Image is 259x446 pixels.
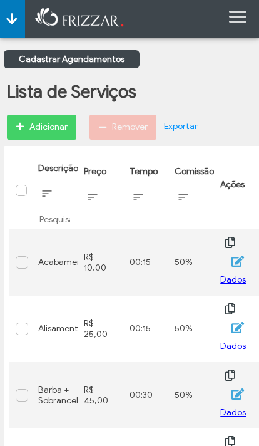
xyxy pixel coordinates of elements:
[226,385,245,403] button: ui-button
[84,385,117,406] div: R$ 45,00
[38,323,71,334] div: Alisamento
[84,252,117,273] div: R$ 10,00
[226,252,245,271] button: ui-button
[220,403,252,441] span: Dados Fiscais
[220,299,239,318] button: ui-button
[220,271,252,308] span: Dados Fiscais
[129,257,163,267] div: 00:15
[7,115,76,140] button: Adicionar
[220,179,245,190] span: Ações
[129,166,158,177] span: Tempo
[220,233,239,252] button: ui-button
[38,257,71,267] div: Acabamento
[38,213,71,226] input: Pesquisar...
[123,152,169,229] th: Tempo: activate to sort column ascending
[168,152,214,229] th: Comissão: activate to sort column ascending
[220,271,252,289] button: Dados Fiscais
[229,299,230,318] span: ui-button
[229,233,230,252] span: ui-button
[78,152,123,229] th: Preço: activate to sort column ascending
[129,323,163,334] div: 00:15
[84,166,106,177] span: Preço
[38,163,78,174] span: Descrição
[7,81,136,103] h1: Lista de Serviços
[129,390,163,400] div: 00:30
[32,152,78,229] th: Descrição: activate to sort column ascending
[16,185,25,194] div: Selecionar tudo
[84,318,117,340] div: R$ 25,00
[4,50,140,68] a: Cadastrar Agendamentos
[175,390,208,400] div: 50%
[29,118,68,137] span: Adicionar
[226,318,245,337] button: ui-button
[220,403,252,422] button: Dados Fiscais
[38,385,71,406] div: Barba + Sobrancelha
[235,252,236,271] span: ui-button
[164,121,198,132] a: Exportar
[175,166,214,177] span: Comissão
[175,323,208,334] div: 50%
[235,385,236,403] span: ui-button
[175,257,208,267] div: 50%
[9,9,16,28] span: ui-button
[235,318,236,337] span: ui-button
